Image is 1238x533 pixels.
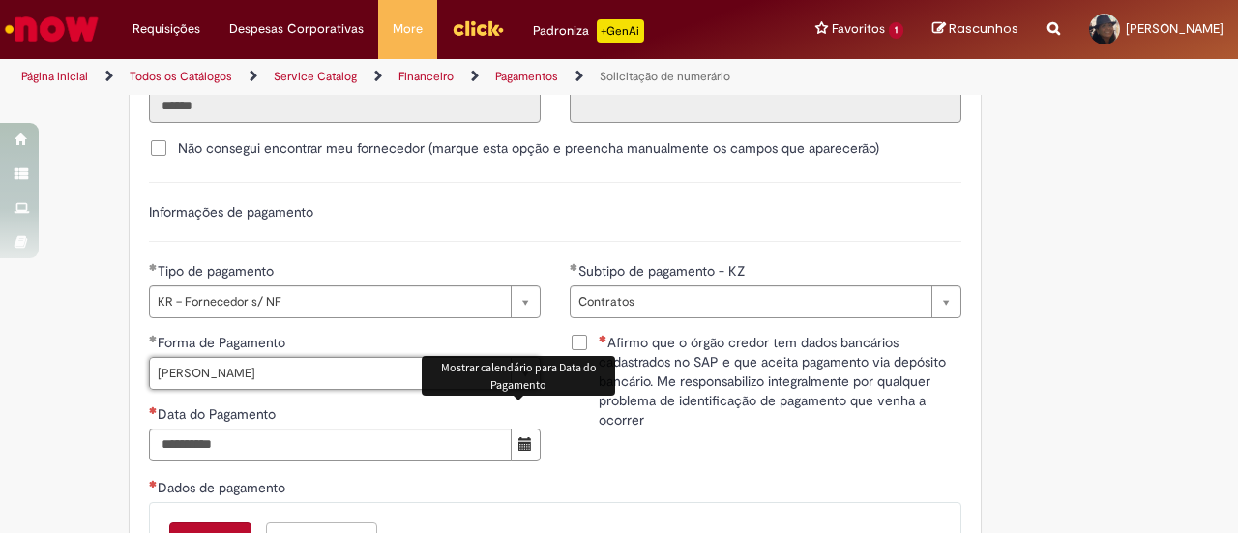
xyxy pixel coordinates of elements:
p: +GenAi [597,19,644,43]
span: Não consegui encontrar meu fornecedor (marque esta opção e preencha manualmente os campos que apa... [178,138,879,158]
span: Favoritos [832,19,885,39]
span: Forma de Pagamento [158,334,289,351]
a: Service Catalog [274,69,357,84]
div: Mostrar calendário para Data do Pagamento [422,356,615,395]
span: Contratos [578,286,922,317]
img: click_logo_yellow_360x200.png [452,14,504,43]
img: ServiceNow [2,10,102,48]
a: Financeiro [398,69,454,84]
a: Rascunhos [932,20,1018,39]
span: Dados de pagamento [158,479,289,496]
span: Necessários [149,480,158,488]
div: Padroniza [533,19,644,43]
span: Subtipo de pagamento - KZ [578,262,749,280]
span: Necessários [149,406,158,414]
a: Página inicial [21,69,88,84]
a: Todos os Catálogos [130,69,232,84]
span: Necessários [599,335,607,342]
a: Solicitação de numerário [600,69,730,84]
input: Data do Pagamento [149,429,512,461]
input: Código SAP do Fornecedor [149,90,541,123]
input: Unidade de registro do fornecedor [570,90,961,123]
label: Informações de pagamento [149,203,313,221]
span: Data do Pagamento [158,405,280,423]
span: Despesas Corporativas [229,19,364,39]
span: KR – Fornecedor s/ NF [158,286,501,317]
ul: Trilhas de página [15,59,811,95]
span: [PERSON_NAME] [1126,20,1223,37]
span: Obrigatório Preenchido [570,263,578,271]
span: Obrigatório Preenchido [149,263,158,271]
span: Rascunhos [949,19,1018,38]
a: Pagamentos [495,69,558,84]
span: [PERSON_NAME] [158,358,501,389]
span: More [393,19,423,39]
span: Requisições [133,19,200,39]
span: Obrigatório Preenchido [149,335,158,342]
span: Afirmo que o órgão credor tem dados bancários cadastrados no SAP e que aceita pagamento via depós... [599,333,961,429]
span: Tipo de pagamento [158,262,278,280]
button: Mostrar calendário para Data do Pagamento [511,429,541,461]
span: 1 [889,22,903,39]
